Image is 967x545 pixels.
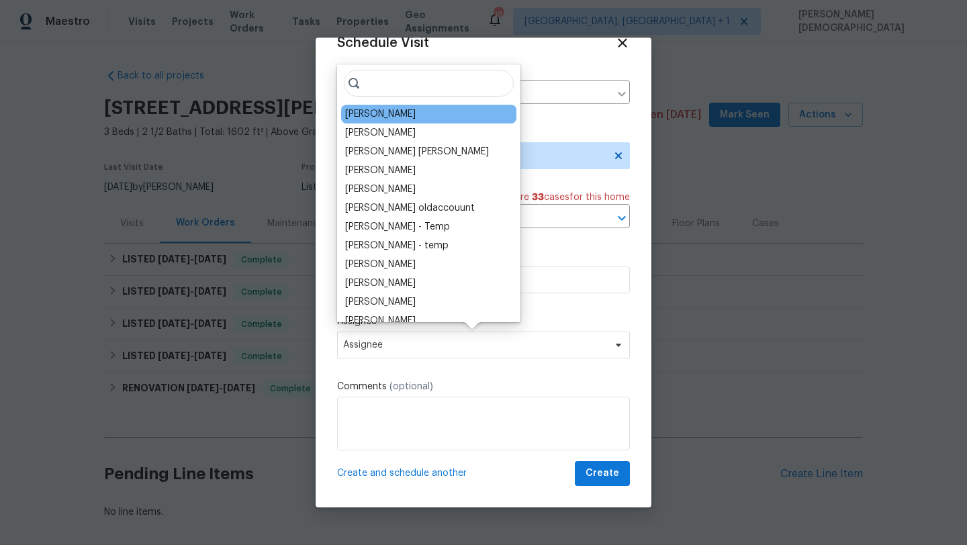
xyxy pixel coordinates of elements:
span: Close [615,36,630,50]
span: There are case s for this home [490,191,630,204]
button: Open [612,209,631,228]
span: Schedule Visit [337,36,429,50]
div: [PERSON_NAME] [345,277,416,290]
div: [PERSON_NAME] - Temp [345,220,450,234]
span: Create [586,465,619,482]
div: [PERSON_NAME] [345,295,416,309]
button: Create [575,461,630,486]
div: [PERSON_NAME] oldaccouunt [345,201,475,215]
span: (optional) [389,382,433,391]
div: [PERSON_NAME] [PERSON_NAME] [345,145,489,158]
div: [PERSON_NAME] [345,107,416,121]
span: 33 [532,193,544,202]
span: Create and schedule another [337,466,467,480]
label: Comments [337,380,630,393]
div: [PERSON_NAME] [345,164,416,177]
div: [PERSON_NAME] [345,183,416,196]
div: [PERSON_NAME] - temp [345,239,449,252]
span: Assignee [343,340,606,350]
div: [PERSON_NAME] [345,314,416,328]
div: [PERSON_NAME] [345,258,416,271]
div: [PERSON_NAME] [345,126,416,140]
